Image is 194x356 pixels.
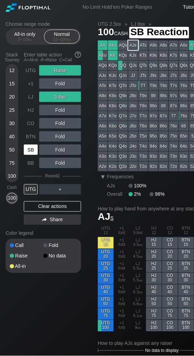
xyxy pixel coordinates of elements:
div: LJ 8.1 [130,308,146,320]
div: 100% [129,183,146,189]
div: T9o [138,91,148,101]
div: HJ 40 [146,285,162,296]
div: T8s [159,81,168,91]
div: +1 fold [114,261,130,272]
div: 76s [179,111,189,121]
div: BTN 20 [178,249,194,261]
div: A9o [98,91,108,101]
div: 12 [7,65,17,76]
div: CO 100 [162,320,178,332]
div: 87s [169,101,179,111]
div: 3-Bet [39,92,81,102]
div: Q8o [118,101,128,111]
div: Q9o [118,91,128,101]
div: T9s [149,81,158,91]
div: CO 20 [162,249,178,261]
div: AJs [128,40,138,50]
span: LJ 8 [130,21,146,27]
span: 100 [97,27,129,38]
div: 83o [159,152,168,161]
div: CO [24,118,38,129]
div: K3o [108,152,118,161]
div: K8s [159,51,168,60]
div: Stack [3,49,21,65]
div: Fold [43,243,77,248]
div: Fold [39,131,81,142]
div: 97o [149,111,158,121]
div: LJ 3-bet [130,225,146,237]
div: UTG 30 [98,273,114,284]
div: Fold [39,158,81,168]
div: A=All-in R=Raise C=Call [24,57,81,62]
div: A8o [98,101,108,111]
div: Q7o [118,111,128,121]
div: A2o [98,162,108,171]
div: J7s [169,71,179,80]
div: 77 [169,111,179,121]
div: +1 fold [114,320,130,332]
div: J8o [128,101,138,111]
span: bb [139,278,143,283]
div: BTN 75 [178,308,194,320]
div: +1 fold [114,249,130,261]
div: AKo [98,51,108,60]
div: K7o [108,111,118,121]
div: 63o [179,152,189,161]
div: 92o [149,162,158,171]
div: 94o [149,141,158,151]
span: bb [67,37,71,42]
div: BTN 100 [178,320,194,332]
div: T3o [138,152,148,161]
div: UTG 25 [98,261,114,272]
div: Q5o [118,131,128,141]
div: J5o [128,131,138,141]
div: 75o [169,131,179,141]
div: J4o [128,141,138,151]
span: bb [116,21,121,27]
div: BTN 30 [178,273,194,284]
span: SB Reaction [129,27,189,38]
div: Q6s [179,61,189,70]
div: LJ 6.6 [130,296,146,308]
span: cash [114,29,128,37]
div: A9s [149,40,158,50]
div: Raise [39,65,81,76]
span: bb [28,37,31,42]
div: 2% [129,192,150,197]
div: K8o [108,101,118,111]
div: A5o [98,131,108,141]
div: All-in [10,264,43,269]
div: 100 [7,171,17,181]
span: bb [139,242,143,247]
div: +1 fold [114,308,130,320]
div: K6s [179,51,189,60]
span: UTG 2.5 [97,21,122,27]
div: A7s [169,40,179,50]
div: UTG 75 [98,308,114,320]
div: KK [108,51,118,60]
div: 84o [159,141,168,151]
div: HJ [24,105,38,115]
div: 73o [169,152,179,161]
div: Q3o [118,152,128,161]
div: BTN 50 [178,296,194,308]
div: CO 40 [162,285,178,296]
div: A4o [98,141,108,151]
div: J3o [128,152,138,161]
div: 86s [179,101,189,111]
div: UTG 40 [98,285,114,296]
div: J2o [128,162,138,171]
div: LJ 4.5 [130,249,146,261]
span: bb [137,325,141,330]
div: AJs [107,183,129,189]
div: AQs [118,40,128,50]
div: Color legend [6,228,81,239]
div: A6o [98,121,108,131]
img: share.864f2f62.svg [42,218,47,222]
div: K4o [108,141,118,151]
div: K9s [149,51,158,60]
span: bb [139,266,143,271]
div: UTG [24,65,38,76]
div: All-in only [9,30,41,43]
div: TT [138,81,148,91]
